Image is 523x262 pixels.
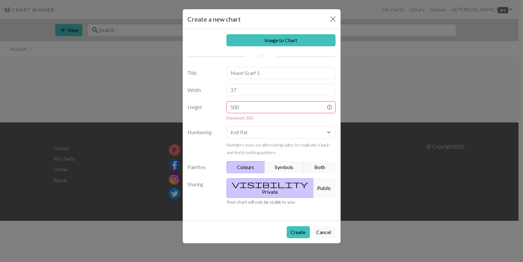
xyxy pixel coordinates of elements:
label: Title [184,67,223,79]
button: Symbols [265,161,304,173]
h5: Create a new chart [188,14,241,24]
label: Sharing [184,178,223,198]
div: Maximum 300 [226,115,336,121]
label: Numbering [184,126,223,156]
label: Height [184,101,223,121]
button: Private [226,178,314,198]
button: Cancel [312,226,336,238]
button: Both [304,161,336,173]
label: Palettes [184,161,223,173]
button: Close [328,14,338,24]
span: visibility [232,180,308,189]
small: Numbers rows on alternating sides, to replicate a back-and-forth knitting pattern. [226,142,331,155]
button: Colours [226,161,265,173]
a: Image to Chart [226,34,336,46]
button: Create [287,226,310,238]
label: Width [184,84,223,96]
button: Public [313,178,336,198]
small: Your chart will only be visible to you [226,199,295,205]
